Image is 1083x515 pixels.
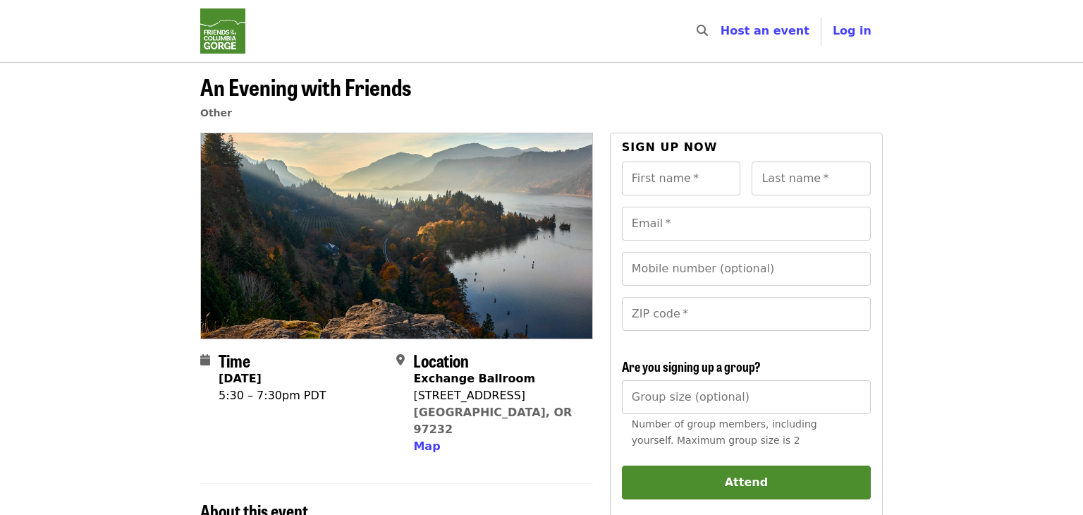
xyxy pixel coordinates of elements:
[622,207,871,241] input: Email
[413,406,572,436] a: [GEOGRAPHIC_DATA], OR 97232
[697,24,708,37] i: search icon
[413,372,535,385] strong: Exchange Ballroom
[200,107,232,119] a: Other
[716,14,728,48] input: Search
[622,357,761,375] span: Are you signing up a group?
[413,438,440,455] button: Map
[200,353,210,367] i: calendar icon
[622,466,871,499] button: Attend
[201,133,592,338] img: An Evening with Friends organized by Friends Of The Columbia Gorge
[622,252,871,286] input: Mobile number (optional)
[200,70,411,103] span: An Evening with Friends
[413,387,581,404] div: [STREET_ADDRESS]
[833,24,871,37] span: Log in
[622,162,741,195] input: First name
[821,17,883,45] button: Log in
[413,348,469,372] span: Location
[622,140,718,154] span: Sign up now
[396,353,405,367] i: map-marker-alt icon
[413,440,440,453] span: Map
[721,24,809,37] a: Host an event
[219,387,326,404] div: 5:30 – 7:30pm PDT
[752,162,871,195] input: Last name
[219,372,262,385] strong: [DATE]
[200,8,245,54] img: Friends Of The Columbia Gorge - Home
[219,348,250,372] span: Time
[622,297,871,331] input: ZIP code
[622,380,871,414] input: [object Object]
[632,418,817,446] span: Number of group members, including yourself. Maximum group size is 2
